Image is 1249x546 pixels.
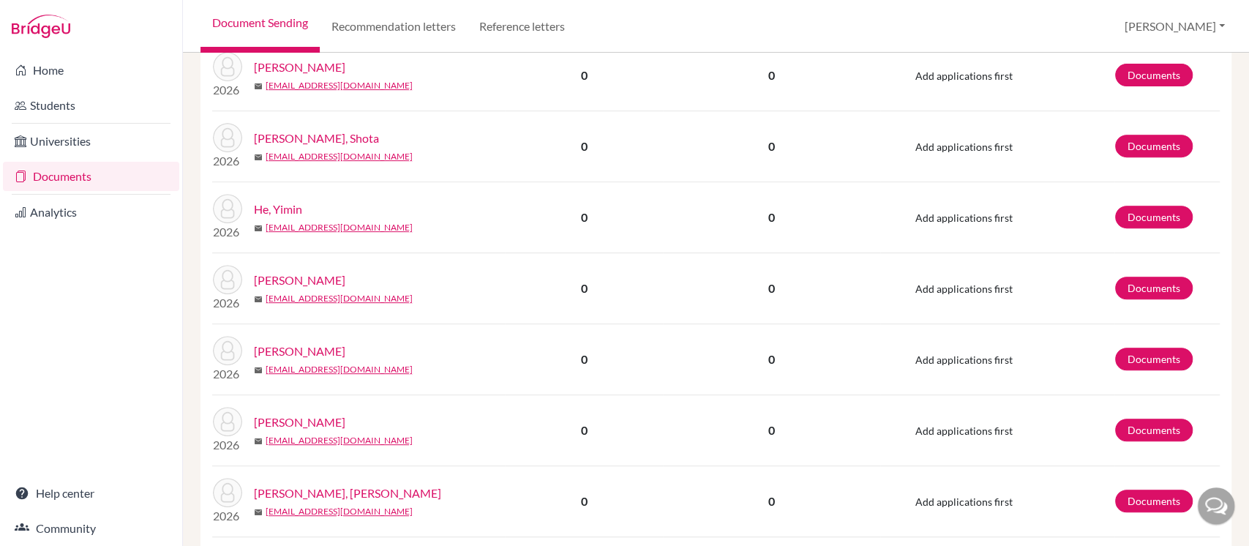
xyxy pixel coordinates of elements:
p: 2026 [213,152,242,170]
span: Add applications first [915,425,1013,437]
span: Add applications first [915,141,1013,153]
span: mail [254,366,263,375]
b: 0 [581,68,588,82]
a: [EMAIL_ADDRESS][DOMAIN_NAME] [266,434,413,447]
a: [EMAIL_ADDRESS][DOMAIN_NAME] [266,505,413,518]
a: [PERSON_NAME] [254,272,345,289]
p: 0 [664,209,879,226]
p: 0 [664,67,879,84]
img: Lin, Ho-Ting [213,478,242,507]
span: Help [33,10,63,23]
a: [PERSON_NAME] [254,414,345,431]
span: mail [254,295,263,304]
b: 0 [581,281,588,295]
p: 0 [664,280,879,297]
a: [EMAIL_ADDRESS][DOMAIN_NAME] [266,292,413,305]
p: 2026 [213,81,242,99]
span: mail [254,153,263,162]
p: 0 [664,422,879,439]
span: Add applications first [915,212,1013,224]
b: 0 [581,423,588,437]
a: Documents [1115,135,1193,157]
a: Home [3,56,179,85]
a: Universities [3,127,179,156]
img: Chen, Zack [213,52,242,81]
img: Bridge-U [12,15,70,38]
a: Documents [1115,64,1193,86]
a: Documents [3,162,179,191]
span: mail [254,82,263,91]
img: He, Yimin [213,194,242,223]
a: He, Yimin [254,201,302,218]
p: 0 [664,351,879,368]
span: Add applications first [915,354,1013,366]
a: [PERSON_NAME] [254,343,345,360]
a: [PERSON_NAME], [PERSON_NAME] [254,485,441,502]
b: 0 [581,352,588,366]
a: Community [3,514,179,543]
a: Documents [1115,419,1193,441]
b: 0 [581,210,588,224]
a: [EMAIL_ADDRESS][DOMAIN_NAME] [266,363,413,376]
span: mail [254,224,263,233]
p: 2026 [213,507,242,525]
a: Documents [1115,348,1193,370]
img: Fukumoto, Shota [213,123,242,152]
img: Kuo, Nicole [213,265,242,294]
p: 2026 [213,223,242,241]
img: Lin, Jolie [213,407,242,436]
span: mail [254,508,263,517]
p: 2026 [213,436,242,454]
p: 2026 [213,294,242,312]
p: 2026 [213,365,242,383]
a: [EMAIL_ADDRESS][DOMAIN_NAME] [266,150,413,163]
a: Help center [3,479,179,508]
a: [EMAIL_ADDRESS][DOMAIN_NAME] [266,79,413,92]
span: mail [254,437,263,446]
span: Add applications first [915,283,1013,295]
a: Documents [1115,206,1193,228]
p: 0 [664,493,879,510]
span: Add applications first [915,495,1013,508]
a: [PERSON_NAME], Shota [254,130,379,147]
a: Documents [1115,277,1193,299]
img: Kuo, Yu Hsuan [213,336,242,365]
b: 0 [581,139,588,153]
p: 0 [664,138,879,155]
button: [PERSON_NAME] [1118,12,1231,40]
span: Add applications first [915,70,1013,82]
a: [PERSON_NAME] [254,59,345,76]
a: Students [3,91,179,120]
b: 0 [581,494,588,508]
a: Documents [1115,490,1193,512]
a: Analytics [3,198,179,227]
a: [EMAIL_ADDRESS][DOMAIN_NAME] [266,221,413,234]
